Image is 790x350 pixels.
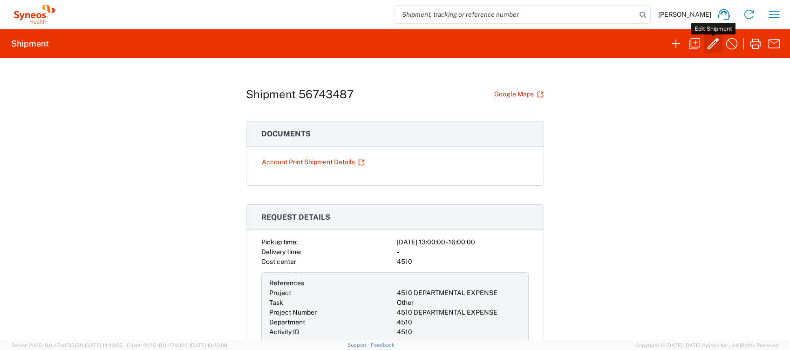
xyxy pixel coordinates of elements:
span: Cost center [261,258,296,265]
a: Support [347,342,371,348]
a: Feedback [371,342,395,348]
span: [PERSON_NAME] [658,10,711,19]
input: Shipment, tracking or reference number [395,6,636,23]
div: 4510 [397,327,521,337]
div: Task [269,298,393,308]
div: 4510 [397,257,529,267]
div: [DATE] 13:00:00 - 16:00:00 [397,237,529,247]
span: References [269,279,304,287]
div: - [397,247,529,257]
span: Delivery time: [261,248,301,256]
div: 4510 [397,317,521,327]
span: Client: 2025.18.0-27d3021 [127,343,227,348]
span: Server: 2025.18.0-c7ad5f513fb [11,343,123,348]
span: Request details [261,213,330,222]
span: [DATE] 14:43:55 [85,343,123,348]
h1: Shipment 56743487 [246,87,354,101]
div: 4510 DEPARTMENTAL EXPENSE [397,308,521,317]
span: Pickup time: [261,238,298,246]
a: Account Print Shipment Details [261,154,365,170]
a: Google Maps [494,86,544,102]
h2: Shipment [11,38,49,49]
div: Project Number [269,308,393,317]
span: Documents [261,129,311,138]
span: [DATE] 10:20:09 [190,343,227,348]
div: Project [269,288,393,298]
span: Copyright © [DATE]-[DATE] Agistix Inc., All Rights Reserved [635,341,779,350]
div: Other [397,298,521,308]
div: Department [269,317,393,327]
div: Activity ID [269,327,393,337]
div: 4510 DEPARTMENTAL EXPENSE [397,288,521,298]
